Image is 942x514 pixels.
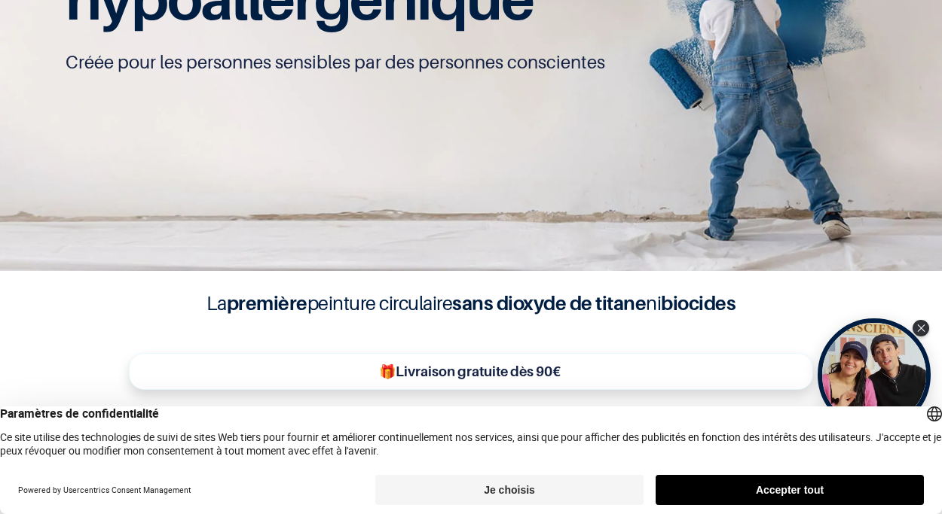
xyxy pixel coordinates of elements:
[170,289,772,318] h4: La peinture circulaire ni
[452,291,646,315] b: sans dioxyde de titane
[818,318,931,431] div: Tolstoy bubble widget
[913,320,929,336] div: Close Tolstoy widget
[818,318,931,431] div: Open Tolstoy widget
[227,291,307,315] b: première
[66,50,877,75] p: Créée pour les personnes sensibles par des personnes conscientes
[661,291,736,315] b: biocides
[13,13,58,58] button: Open chat widget
[818,318,931,431] div: Open Tolstoy
[379,363,561,379] b: 🎁Livraison gratuite dès 90€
